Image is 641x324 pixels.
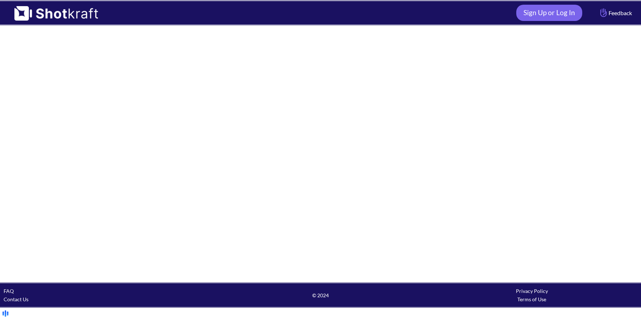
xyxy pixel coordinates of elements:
[516,5,582,21] a: Sign Up or Log In
[215,291,426,299] span: © 2024
[598,9,632,17] span: Feedback
[4,288,14,294] a: FAQ
[426,295,637,303] div: Terms of Use
[426,287,637,295] div: Privacy Policy
[4,296,28,302] a: Contact Us
[598,7,609,19] img: Hand Icon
